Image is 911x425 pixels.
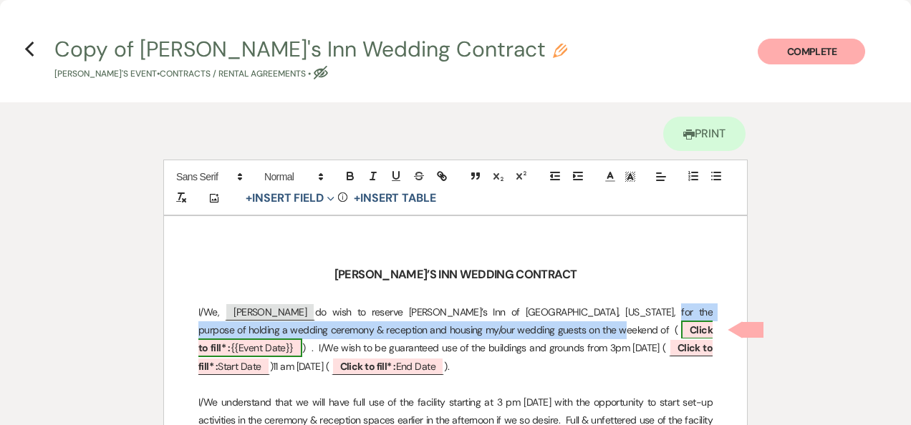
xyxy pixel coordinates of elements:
p: I/We, do wish to reserve [PERSON_NAME]’s Inn of [GEOGRAPHIC_DATA], [US_STATE], for the purpose of... [198,303,713,376]
p: [PERSON_NAME]'s Event • Contracts / Rental Agreements • [54,67,567,81]
span: + [354,192,360,204]
span: Alignment [651,168,671,185]
button: Complete [758,39,865,64]
button: +Insert Table [349,190,441,207]
button: Copy of [PERSON_NAME]'s Inn Wedding Contract[PERSON_NAME]'s Event•Contracts / Rental Agreements • [54,39,567,81]
span: Text Background Color [620,168,640,185]
span: Start Date [198,338,713,374]
b: Click to fill* : [198,341,713,372]
button: Insert Field [241,190,339,207]
b: Click to fill* : [340,360,396,373]
a: Print [663,117,746,151]
strong: [PERSON_NAME]’S INN WEDDING CONTRACT [334,267,577,282]
span: [PERSON_NAME] [225,303,315,321]
span: + [246,192,252,204]
span: End Date [332,357,445,375]
span: Text Color [600,168,620,185]
span: {{Event Date}} [198,321,713,357]
span: Header Formats [258,168,328,185]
